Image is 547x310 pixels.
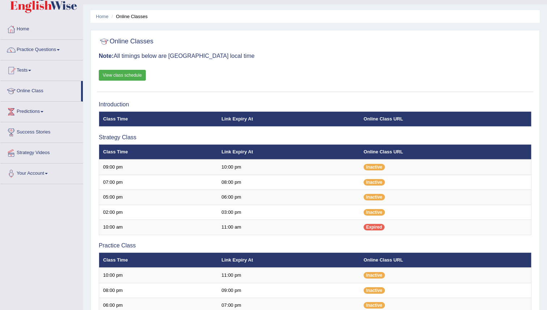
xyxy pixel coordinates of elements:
th: Class Time [99,144,218,160]
td: 11:00 am [217,220,360,235]
h3: Introduction [99,101,531,108]
span: Inactive [364,194,385,200]
h3: All timings below are [GEOGRAPHIC_DATA] local time [99,53,531,59]
a: Home [0,19,83,37]
b: Note: [99,53,114,59]
span: Inactive [364,209,385,216]
a: Tests [0,60,83,78]
td: 03:00 pm [217,205,360,220]
th: Online Class URL [360,252,531,268]
th: Class Time [99,252,218,268]
th: Online Class URL [360,111,531,127]
a: Predictions [0,102,83,120]
span: Inactive [364,272,385,279]
h2: Online Classes [99,36,153,47]
span: Inactive [364,302,385,309]
th: Class Time [99,111,218,127]
th: Link Expiry At [217,111,360,127]
td: 02:00 pm [99,205,218,220]
h3: Strategy Class [99,134,531,141]
a: Success Stories [0,122,83,140]
td: 10:00 am [99,220,218,235]
th: Online Class URL [360,144,531,160]
td: 10:00 pm [217,160,360,175]
span: Inactive [364,287,385,294]
td: 09:00 pm [217,283,360,298]
th: Link Expiry At [217,252,360,268]
td: 05:00 pm [99,190,218,205]
td: 10:00 pm [99,268,218,283]
td: 08:00 pm [99,283,218,298]
span: Inactive [364,164,385,170]
a: Online Class [0,81,81,99]
a: Strategy Videos [0,143,83,161]
span: Expired [364,224,385,230]
th: Link Expiry At [217,144,360,160]
h3: Practice Class [99,242,531,249]
td: 08:00 pm [217,175,360,190]
li: Online Classes [110,13,148,20]
td: 06:00 pm [217,190,360,205]
td: 09:00 pm [99,160,218,175]
a: View class schedule [99,70,146,81]
td: 11:00 pm [217,268,360,283]
span: Inactive [364,179,385,186]
a: Practice Questions [0,40,83,58]
a: Your Account [0,164,83,182]
td: 07:00 pm [99,175,218,190]
a: Home [96,14,109,19]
